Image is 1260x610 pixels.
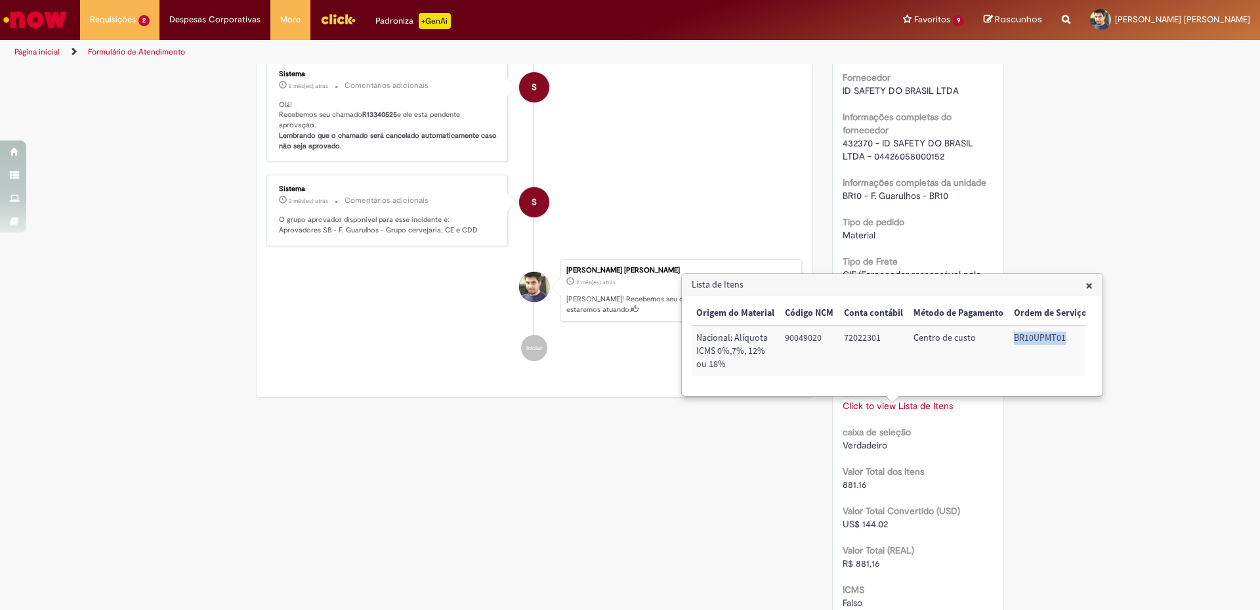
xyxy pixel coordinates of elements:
b: Valor Total (REAL) [843,544,914,556]
b: caixa de seleção [843,426,911,438]
span: US$ 144.02 [843,518,888,530]
span: BR10 - F. Guarulhos - BR10 [843,190,948,202]
p: O grupo aprovador disponível para esse incidente é: Aprovadores SB - F. Guarulhos - Grupo cerveja... [279,215,497,235]
div: Lista de Itens [681,273,1103,397]
span: S [532,186,537,218]
time: 31/07/2025 10:21:14 [576,278,616,286]
th: Ordem de Serviço [1009,301,1092,326]
b: Lembrando que o chamado será cancelado automaticamente caso não seja aprovado. [279,131,499,151]
td: Código NCM: 90049020 [780,326,839,376]
span: 2 mês(es) atrás [289,82,328,90]
span: 2 mês(es) atrás [576,278,616,286]
span: × [1085,276,1093,294]
th: Conta contábil [839,301,908,326]
b: Tipo de pedido [843,216,904,228]
b: Informações completas do fornecedor [843,111,952,136]
div: Sistema [279,70,497,78]
th: Origem do Material [691,301,780,326]
a: Click to view Lista de Itens [843,400,953,412]
span: R$ 881,16 [843,557,880,569]
img: click_logo_yellow_360x200.png [320,9,356,29]
th: Código NCM [780,301,839,326]
span: Favoritos [914,13,950,26]
span: Falso [843,597,862,609]
span: Verdadeiro [843,439,887,451]
b: Valor Total Convertido (USD) [843,505,960,517]
b: R13340525 [362,110,397,120]
span: S [532,72,537,103]
span: [PERSON_NAME] [PERSON_NAME] [1115,14,1250,25]
a: Página inicial [14,47,60,57]
p: Olá! Recebemos seu chamado e ele esta pendente aprovação. [279,100,497,152]
b: Fornecedor [843,72,891,83]
div: [PERSON_NAME] [PERSON_NAME] [566,267,795,274]
b: Lista de Itens [843,387,897,399]
span: CIF (Fornecedor responsável pelo frete) [843,269,984,294]
span: 2 [138,15,150,26]
li: Paullo Lima Cunha [266,259,802,322]
td: Conta contábil: 72022301 [839,326,908,376]
ul: Trilhas de página [10,40,830,64]
small: Comentários adicionais [345,80,429,91]
td: Ordem de Serviço: BR10UPMT01 [1009,326,1092,376]
span: Material [843,229,875,241]
div: System [519,72,549,102]
span: More [280,13,301,26]
span: ID SAFETY DO BRASIL LTDA [843,85,959,97]
time: 31/07/2025 10:21:27 [289,82,328,90]
time: 31/07/2025 10:21:23 [289,197,328,205]
th: Método de Pagamento [908,301,1009,326]
p: +GenAi [419,13,451,29]
div: Padroniza [375,13,451,29]
span: 9 [953,15,964,26]
div: Sistema [279,185,497,193]
b: Informações completas da unidade [843,177,986,188]
span: Requisições [90,13,136,26]
a: Rascunhos [984,14,1042,26]
a: Formulário de Atendimento [88,47,185,57]
span: 881.16 [843,479,867,490]
span: Rascunhos [995,13,1042,26]
div: System [519,187,549,217]
b: ICMS [843,584,864,596]
div: Paullo Lima Cunha [519,272,549,302]
h3: Lista de Itens [682,274,1102,295]
button: Close [1085,278,1093,292]
b: Tipo de Frete [843,255,898,267]
p: [PERSON_NAME]! Recebemos seu chamado R13340525 e em breve estaremos atuando. [566,294,795,315]
b: Valor Total dos Itens [843,466,924,477]
span: 2 mês(es) atrás [289,197,328,205]
img: ServiceNow [1,7,69,33]
span: Despesas Corporativas [169,13,261,26]
span: 432370 - ID SAFETY DO BRASIL LTDA - 04426058000152 [843,137,976,162]
td: Método de Pagamento: Centro de custo [908,326,1009,376]
td: Origem do Material: Nacional: Alíquota ICMS 0%,7%, 12% ou 18% [691,326,780,376]
small: Comentários adicionais [345,195,429,206]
